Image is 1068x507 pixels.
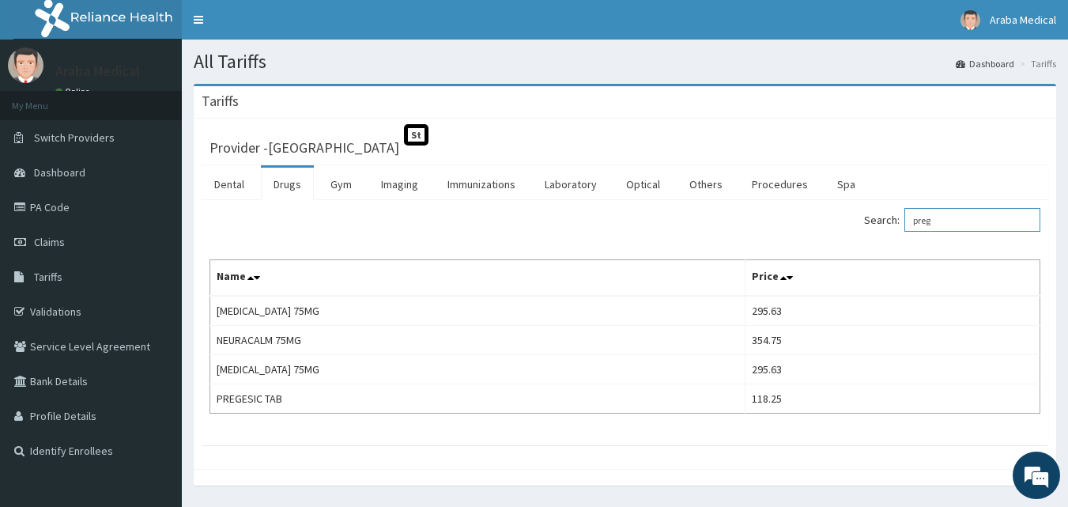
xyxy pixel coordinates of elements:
th: Price [745,260,1040,297]
span: Switch Providers [34,131,115,145]
textarea: Type your message and hit 'Enter' [8,339,301,394]
td: 354.75 [745,326,1040,355]
th: Name [210,260,745,297]
div: Chat with us now [82,89,266,109]
td: 295.63 [745,355,1040,384]
label: Search: [864,208,1040,232]
a: Procedures [739,168,821,201]
span: St [404,124,428,146]
img: User Image [8,47,43,83]
a: Optical [613,168,673,201]
img: User Image [960,10,980,30]
td: PREGESIC TAB [210,384,745,414]
a: Dashboard [956,57,1014,70]
td: NEURACALM 75MG [210,326,745,355]
span: Dashboard [34,165,85,180]
td: [MEDICAL_DATA] 75MG [210,296,745,326]
span: We're online! [92,153,218,312]
input: Search: [904,208,1040,232]
a: Gym [318,168,364,201]
td: [MEDICAL_DATA] 75MG [210,355,745,384]
span: Claims [34,235,65,249]
p: Araba Medical [55,64,140,78]
span: Tariffs [34,270,62,284]
a: Drugs [261,168,314,201]
a: Online [55,86,93,97]
h3: Tariffs [202,94,239,108]
a: Laboratory [532,168,609,201]
h1: All Tariffs [194,51,1056,72]
a: Dental [202,168,257,201]
li: Tariffs [1016,57,1056,70]
a: Spa [825,168,868,201]
div: Minimize live chat window [259,8,297,46]
a: Others [677,168,735,201]
a: Imaging [368,168,431,201]
h3: Provider - [GEOGRAPHIC_DATA] [209,141,399,155]
img: d_794563401_company_1708531726252_794563401 [29,79,64,119]
td: 295.63 [745,296,1040,326]
a: Immunizations [435,168,528,201]
td: 118.25 [745,384,1040,414]
span: Araba Medical [990,13,1056,27]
